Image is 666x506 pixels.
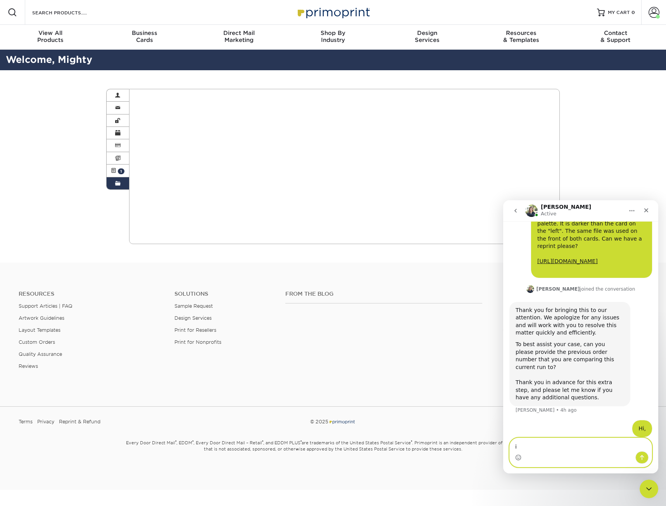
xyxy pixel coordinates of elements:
span: View All [3,29,98,36]
a: Design Services [174,315,212,321]
img: Primoprint [328,419,355,425]
a: Custom Orders [19,339,55,345]
h4: From the Blog [285,291,482,297]
a: Resources& Templates [474,25,568,50]
div: Industry [286,29,380,43]
span: Direct Mail [192,29,286,36]
iframe: Google Customer Reviews [2,482,66,503]
a: View AllProducts [3,25,98,50]
h4: Resources [19,291,163,297]
sup: ® [192,440,193,444]
div: & Support [568,29,663,43]
img: Primoprint [294,4,372,21]
a: Privacy [37,416,54,428]
a: Reviews [19,363,38,369]
a: Support Articles | FAQ [19,303,72,309]
span: Business [98,29,192,36]
a: Sample Request [174,303,213,309]
div: & Templates [474,29,568,43]
span: Design [380,29,474,36]
sup: ® [300,440,302,444]
a: Direct MailMarketing [192,25,286,50]
div: Services [380,29,474,43]
a: Print for Nonprofits [174,339,221,345]
sup: ® [411,440,412,444]
a: Artwork Guidelines [19,315,64,321]
span: Resources [474,29,568,36]
div: Products [3,29,98,43]
a: Print for Resellers [174,327,216,333]
a: Contact& Support [568,25,663,50]
iframe: Intercom live chat [640,480,658,498]
span: MY CART [608,9,630,16]
a: Terms [19,416,33,428]
small: Every Door Direct Mail , EDDM , Every Door Direct Mail – Retail , and EDDM PLUS are trademarks of... [106,437,560,471]
div: Cards [98,29,192,43]
span: Contact [568,29,663,36]
a: Quality Assurance [19,351,62,357]
div: © 2025 [226,416,440,428]
a: Layout Templates [19,327,60,333]
sup: ® [262,440,263,444]
h4: Solutions [174,291,274,297]
input: SEARCH PRODUCTS..... [31,8,107,17]
a: Shop ByIndustry [286,25,380,50]
a: Reprint & Refund [59,416,100,428]
a: DesignServices [380,25,474,50]
span: 1 [118,168,124,174]
a: 1 [107,165,129,177]
sup: ® [175,440,176,444]
span: Shop By [286,29,380,36]
iframe: Intercom live chat [503,200,658,473]
span: 0 [631,10,635,15]
a: BusinessCards [98,25,192,50]
div: Marketing [192,29,286,43]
